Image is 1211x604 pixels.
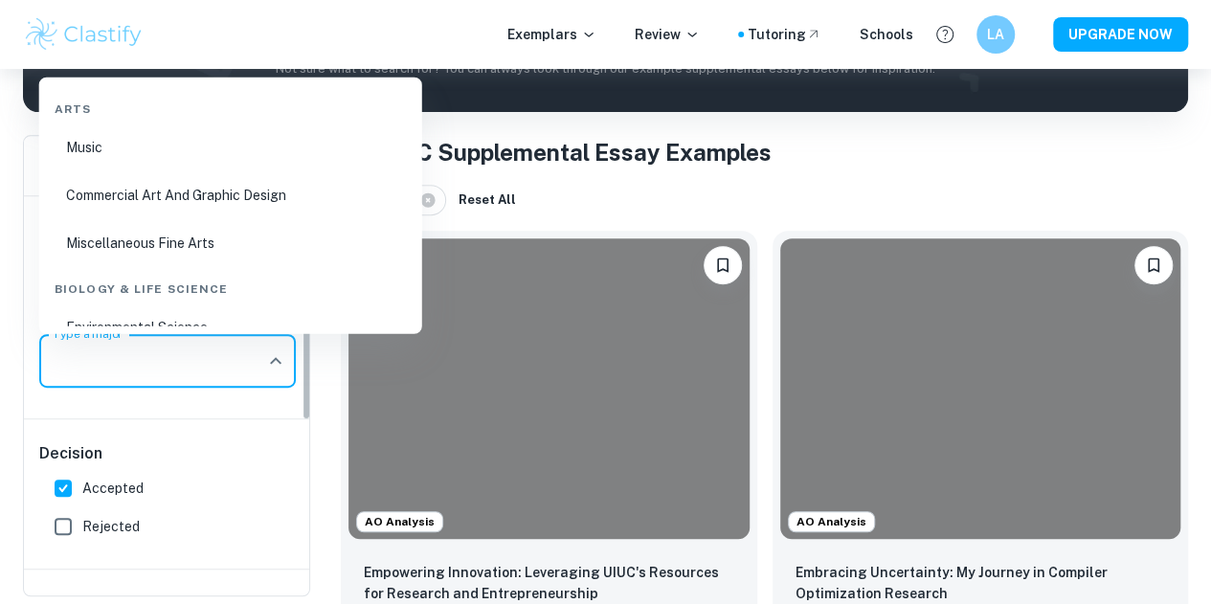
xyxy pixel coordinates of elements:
[789,513,874,530] span: AO Analysis
[796,562,1166,604] p: Embracing Uncertainty: My Journey in Compiler Optimization Research
[860,24,913,45] a: Schools
[748,24,821,45] a: Tutoring
[53,325,123,342] label: Type a major
[82,478,144,499] span: Accepted
[341,135,1188,169] h1: All UIUC Supplemental Essay Examples
[262,347,289,374] button: Close
[364,562,734,604] p: Empowering Innovation: Leveraging UIUC's Resources for Research and Entrepreneurship
[704,246,742,284] button: Bookmark
[1134,246,1173,284] button: Bookmark
[976,15,1015,54] button: LA
[985,24,1007,45] h6: LA
[47,220,415,264] li: Miscellaneous Fine Arts
[507,24,596,45] p: Exemplars
[23,15,145,54] img: Clastify logo
[47,264,415,304] div: Biology & Life Science
[1053,17,1188,52] button: UPGRADE NOW
[47,124,415,168] li: Music
[47,172,415,216] li: Commercial Art And Graphic Design
[635,24,700,45] p: Review
[929,18,961,51] button: Help and Feedback
[82,516,140,537] span: Rejected
[454,186,521,214] button: Reset All
[357,513,442,530] span: AO Analysis
[47,84,415,124] div: Arts
[38,59,1173,78] p: Not sure what to search for? You can always look through our example supplemental essays below fo...
[39,442,296,465] h6: Decision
